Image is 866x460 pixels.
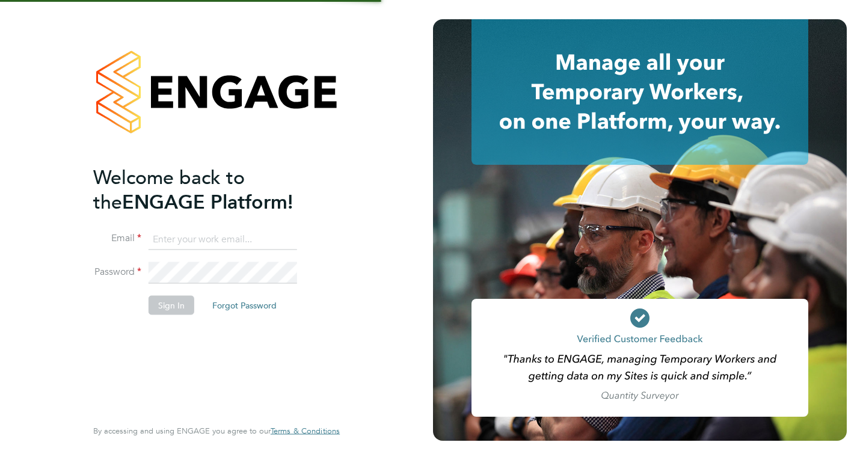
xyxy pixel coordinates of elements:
span: Welcome back to the [93,165,245,213]
label: Password [93,266,141,278]
button: Sign In [149,296,194,315]
h2: ENGAGE Platform! [93,165,328,214]
button: Forgot Password [203,296,286,315]
a: Terms & Conditions [271,426,340,436]
span: By accessing and using ENGAGE you agree to our [93,426,340,436]
input: Enter your work email... [149,228,297,250]
label: Email [93,232,141,245]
